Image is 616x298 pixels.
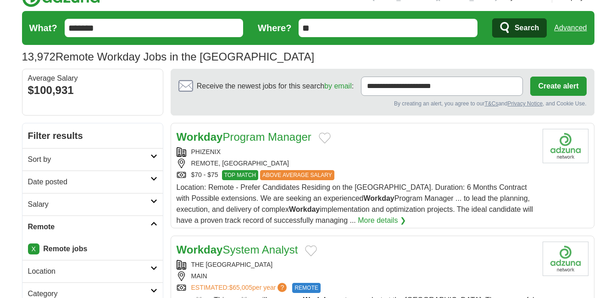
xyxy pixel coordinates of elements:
[543,129,588,163] img: Company logo
[177,170,535,180] div: $70 - $75
[289,205,320,213] strong: Workday
[177,147,535,157] div: PHIZENIX
[22,193,163,215] a: Salary
[197,81,354,92] span: Receive the newest jobs for this search :
[28,243,39,254] a: X
[22,260,163,282] a: Location
[277,283,287,292] span: ?
[22,123,163,148] h2: Filter results
[507,100,543,107] a: Privacy Notice
[222,170,258,180] span: TOP MATCH
[530,77,586,96] button: Create alert
[177,183,533,224] span: Location: Remote - Prefer Candidates Residing on the [GEOGRAPHIC_DATA]. Duration: 6 Months Contra...
[177,243,223,256] strong: Workday
[177,131,311,143] a: WorkdayProgram Manager
[28,75,157,82] div: Average Salary
[43,245,87,253] strong: Remote jobs
[260,170,334,180] span: ABOVE AVERAGE SALARY
[28,177,150,188] h2: Date posted
[28,266,150,277] h2: Location
[22,148,163,171] a: Sort by
[229,284,252,291] span: $65,005
[177,159,535,168] div: REMOTE, [GEOGRAPHIC_DATA]
[358,215,406,226] a: More details ❯
[22,50,315,63] h1: Remote Workday Jobs in the [GEOGRAPHIC_DATA]
[29,21,57,35] label: What?
[363,194,394,202] strong: Workday
[292,283,320,293] span: REMOTE
[177,131,223,143] strong: Workday
[543,242,588,276] img: Company logo
[324,82,352,90] a: by email
[305,245,317,256] button: Add to favorite jobs
[319,132,331,143] button: Add to favorite jobs
[492,18,547,38] button: Search
[28,221,150,232] h2: Remote
[28,82,157,99] div: $100,931
[515,19,539,37] span: Search
[22,215,163,238] a: Remote
[177,271,535,281] div: MAIN
[484,100,498,107] a: T&Cs
[28,154,150,165] h2: Sort by
[258,21,291,35] label: Where?
[22,171,163,193] a: Date posted
[177,243,298,256] a: WorkdaySystem Analyst
[191,283,289,293] a: ESTIMATED:$65,005per year?
[177,260,535,270] div: THE [GEOGRAPHIC_DATA]
[178,99,587,108] div: By creating an alert, you agree to our and , and Cookie Use.
[554,19,587,37] a: Advanced
[22,49,55,65] span: 13,972
[28,199,150,210] h2: Salary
